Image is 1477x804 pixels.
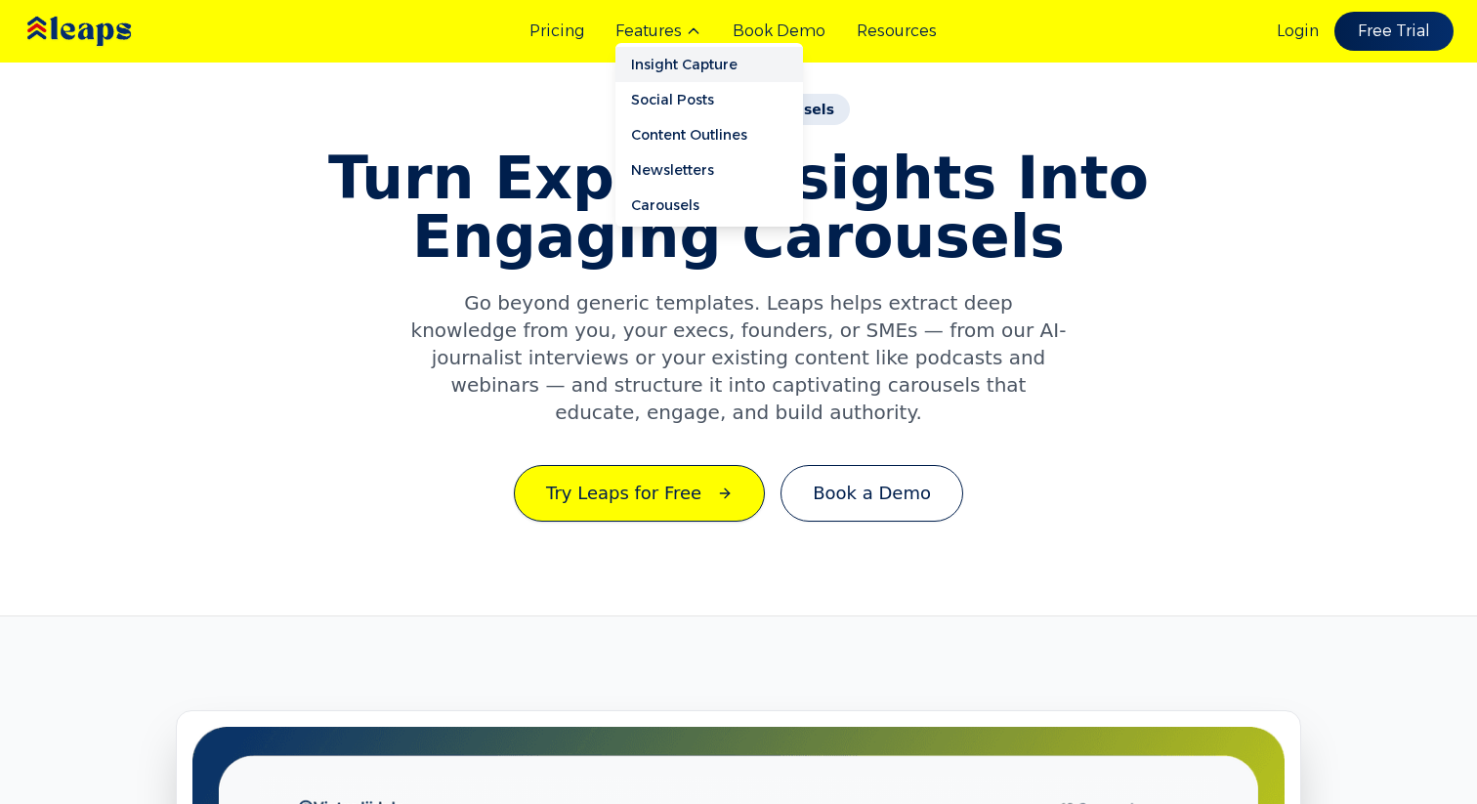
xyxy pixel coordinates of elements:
a: Login [1277,20,1319,43]
a: Social Posts [615,82,803,117]
a: Insight Capture [615,47,803,82]
p: Go beyond generic templates. Leaps helps extract deep knowledge from you, your execs, founders, o... [410,289,1067,426]
a: Book Demo [733,20,825,43]
a: Pricing [529,20,584,43]
a: Carousels [615,188,803,223]
h1: Turn Expert Insights Into Engaging Carousels [301,148,1176,266]
a: Newsletters [615,152,803,188]
a: Book a Demo [781,465,963,522]
button: Features [615,20,701,43]
a: Try Leaps for Free [514,465,765,522]
a: Resources [857,20,937,43]
a: Free Trial [1334,12,1454,51]
img: Leaps Logo [23,3,190,60]
a: Content Outlines [615,117,803,152]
